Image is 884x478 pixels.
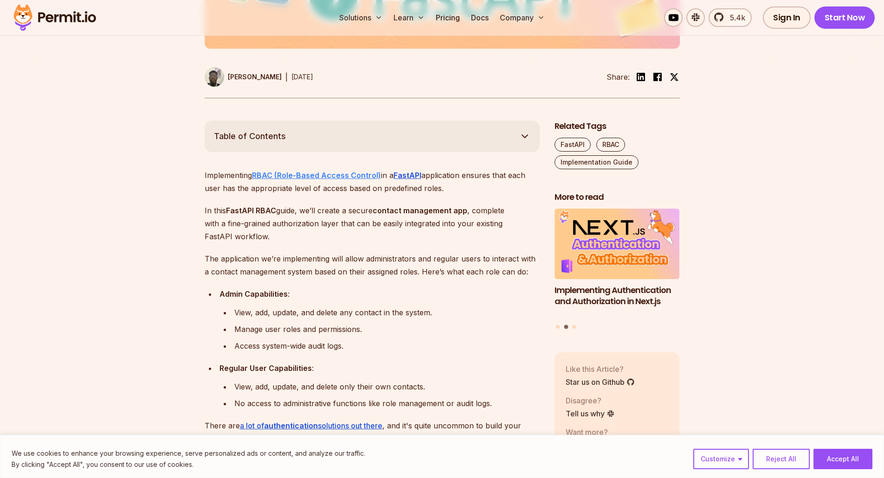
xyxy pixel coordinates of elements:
[205,204,540,243] p: In this guide, we’ll create a secure , complete with a fine-grained authorization layer that can ...
[555,121,680,132] h2: Related Tags
[635,71,646,83] img: linkedin
[228,72,282,82] p: [PERSON_NAME]
[205,419,540,471] p: There are , and it's quite uncommon to build your own authentication solution from scratch. In th...
[219,363,312,373] strong: Regular User Capabilities
[555,285,680,308] h3: Implementing Authentication and Authorization in Next.js
[813,449,872,469] button: Accept All
[12,459,365,470] p: By clicking "Accept All", you consent to our use of cookies.
[432,8,464,27] a: Pricing
[205,67,224,87] img: Uma Victor
[234,397,540,410] div: No access to administrative functions like role management or audit logs.
[219,362,540,375] div: :
[555,138,591,152] a: FastAPI
[709,8,752,27] a: 5.4k
[670,72,679,82] img: twitter
[564,325,568,329] button: Go to slide 2
[572,325,576,329] button: Go to slide 3
[555,191,680,203] h2: More to read
[205,67,282,87] a: [PERSON_NAME]
[205,169,540,195] p: Implementing in a application ensures that each user has the appropriate level of access based on...
[240,421,382,430] a: a lot ofauthenticationsolutions out there
[607,71,630,83] li: Share:
[467,8,492,27] a: Docs
[226,206,276,215] strong: FastAPI RBAC
[219,287,540,300] div: :
[555,209,680,330] div: Posts
[566,408,615,419] a: Tell us why
[566,376,635,388] a: Star us on Github
[555,209,680,279] img: Implementing Authentication and Authorization in Next.js
[496,8,548,27] button: Company
[724,12,745,23] span: 5.4k
[285,71,288,83] div: |
[596,138,625,152] a: RBAC
[252,171,381,180] a: RBAC (Role-Based Access Control)
[9,2,100,33] img: Permit logo
[234,323,540,336] div: Manage user roles and permissions.
[219,289,288,299] strong: Admin Capabilities
[264,421,318,430] strong: authentication
[555,155,639,169] a: Implementation Guide
[566,363,635,375] p: Like this Article?
[214,130,286,143] span: Table of Contents
[205,121,540,152] button: Table of Contents
[394,171,421,180] a: FastAPI
[234,339,540,352] div: Access system-wide audit logs.
[555,209,680,319] a: Implementing Authentication and Authorization in Next.jsImplementing Authentication and Authoriza...
[814,6,875,29] a: Start Now
[566,395,615,406] p: Disagree?
[12,448,365,459] p: We use cookies to enhance your browsing experience, serve personalized ads or content, and analyz...
[753,449,810,469] button: Reject All
[291,73,313,81] time: [DATE]
[556,325,560,329] button: Go to slide 1
[234,306,540,319] div: View, add, update, and delete any contact in the system.
[693,449,749,469] button: Customize
[336,8,386,27] button: Solutions
[205,252,540,278] p: The application we’re implementing will allow administrators and regular users to interact with a...
[373,206,467,215] strong: contact management app
[555,209,680,319] li: 2 of 3
[566,427,638,438] p: Want more?
[390,8,428,27] button: Learn
[234,380,540,393] div: View, add, update, and delete only their own contacts.
[652,71,663,83] img: facebook
[763,6,811,29] a: Sign In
